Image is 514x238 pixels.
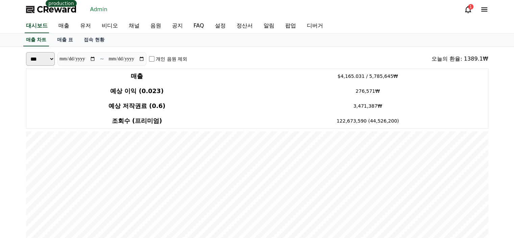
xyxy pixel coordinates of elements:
h4: 매출 [29,71,245,81]
a: 설정 [210,19,231,33]
a: Home [2,190,45,207]
a: 매출 차트 [23,34,49,46]
div: 오늘의 환율: 1389.1₩ [432,55,488,63]
label: 개인 음원 제외 [156,56,187,62]
td: $4,165.031 / 5,785,645₩ [248,69,488,84]
p: ~ [100,55,104,63]
a: 정산서 [231,19,258,33]
a: 알림 [258,19,280,33]
a: 비디오 [96,19,123,33]
td: 276,571₩ [248,84,488,99]
a: 대시보드 [25,19,49,33]
a: 유저 [75,19,96,33]
a: Messages [45,190,87,207]
a: 접속 현황 [78,34,110,46]
a: 음원 [145,19,167,33]
span: Home [17,200,29,205]
td: 3,471,387₩ [248,99,488,113]
span: CReward [37,4,77,15]
a: Settings [87,190,130,207]
td: 122,673,590 (44,526,200) [248,113,488,129]
a: CReward [26,4,77,15]
span: Messages [56,200,76,206]
div: 1 [468,4,473,9]
a: 매출 [53,19,75,33]
a: 디버거 [301,19,328,33]
h4: 예상 저작권료 (0.6) [29,101,245,111]
span: Settings [100,200,117,205]
h4: 조회수 (프리미엄) [29,116,245,126]
a: FAQ [188,19,210,33]
h4: 예상 이익 (0.023) [29,86,245,96]
a: 팝업 [280,19,301,33]
a: 1 [464,5,472,14]
a: Admin [88,4,110,15]
a: 공지 [167,19,188,33]
a: 채널 [123,19,145,33]
a: 매출 표 [52,34,78,46]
